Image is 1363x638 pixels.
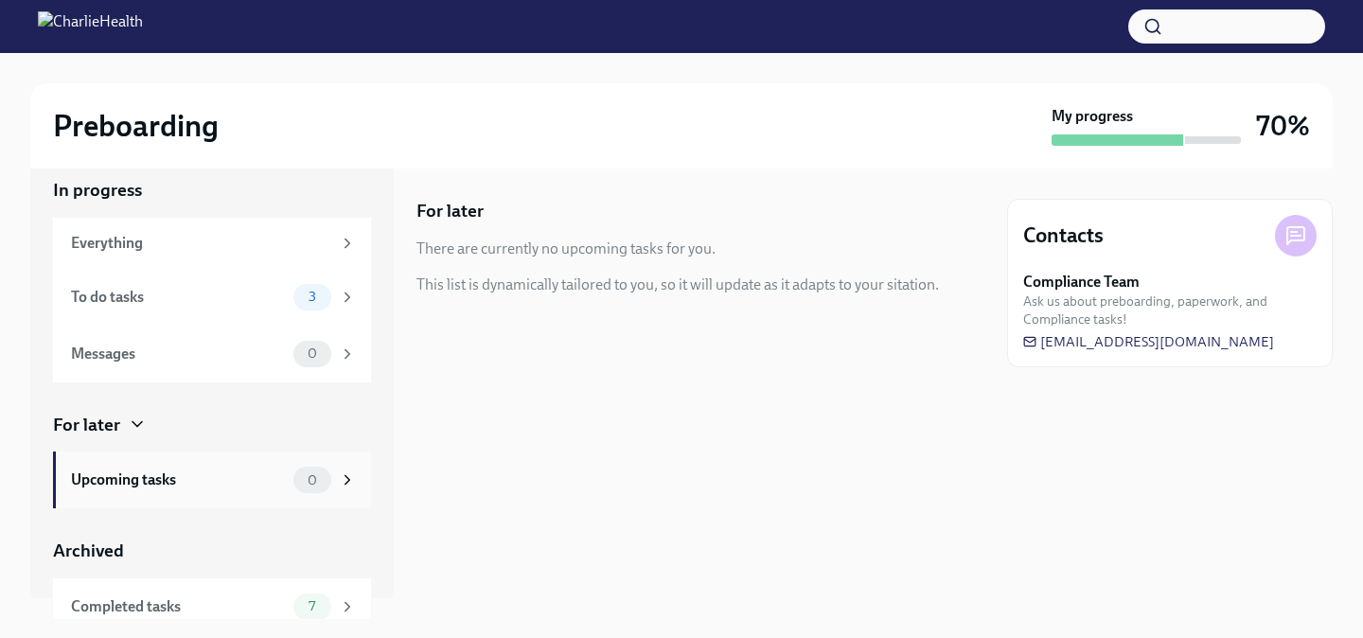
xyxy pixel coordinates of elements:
[53,413,371,437] a: For later
[296,346,328,361] span: 0
[71,344,286,364] div: Messages
[53,326,371,382] a: Messages0
[71,596,286,617] div: Completed tasks
[296,473,328,487] span: 0
[53,539,371,563] a: Archived
[416,239,716,259] div: There are currently no upcoming tasks for you.
[53,452,371,508] a: Upcoming tasks0
[38,11,143,42] img: CharlieHealth
[53,413,120,437] div: For later
[53,178,371,203] a: In progress
[53,578,371,635] a: Completed tasks7
[1023,272,1140,292] strong: Compliance Team
[297,599,327,613] span: 7
[71,470,286,490] div: Upcoming tasks
[53,269,371,326] a: To do tasks3
[71,287,286,308] div: To do tasks
[71,233,331,254] div: Everything
[1256,109,1310,143] h3: 70%
[416,275,939,295] div: This list is dynamically tailored to you, so it will update as it adapts to your sitation.
[297,290,327,304] span: 3
[53,218,371,269] a: Everything
[416,199,484,223] h5: For later
[1023,292,1317,328] span: Ask us about preboarding, paperwork, and Compliance tasks!
[1023,332,1274,351] a: [EMAIL_ADDRESS][DOMAIN_NAME]
[53,107,219,145] h2: Preboarding
[1052,106,1133,127] strong: My progress
[1023,222,1104,250] h4: Contacts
